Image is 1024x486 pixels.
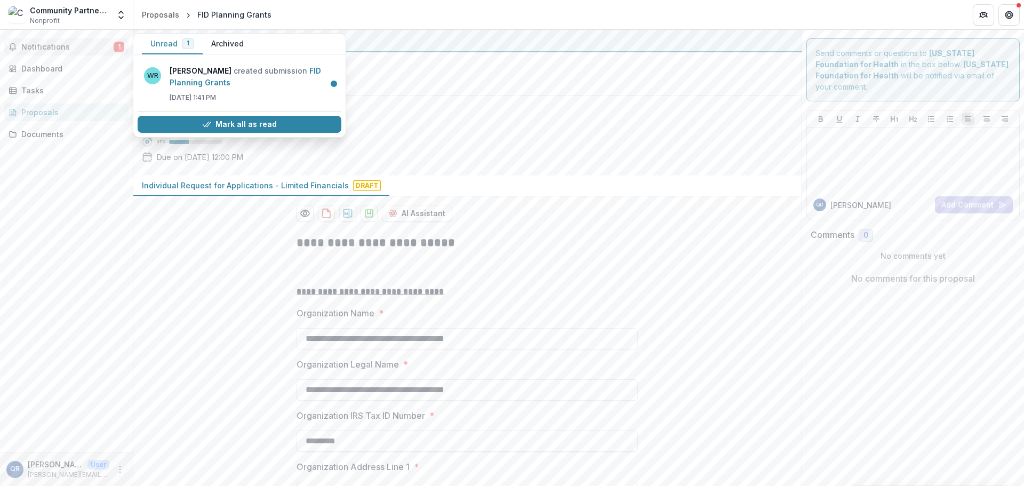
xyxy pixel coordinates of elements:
button: Archived [203,34,252,54]
div: Dashboard [21,63,120,74]
p: 37 % [157,138,165,146]
button: Get Help [998,4,1020,26]
button: download-proposal [339,205,356,222]
button: Ordered List [943,113,956,125]
button: Align Center [980,113,993,125]
p: Organization Name [297,307,374,320]
nav: breadcrumb [138,7,276,22]
button: Mark all as read [138,116,341,133]
button: Align Right [998,113,1011,125]
div: Proposals [142,9,179,20]
a: FID Planning Grants [170,66,321,87]
span: 1 [114,42,124,52]
a: Tasks [4,82,129,99]
p: Organization IRS Tax ID Number [297,409,425,422]
p: Individual Request for Applications - Limited Financials [142,180,349,191]
p: No comments yet [811,250,1016,261]
span: Draft [353,180,381,191]
div: Send comments or questions to in the box below. will be notified via email of your comment. [806,38,1020,101]
div: Quinton Roberts [10,466,20,473]
button: Open entity switcher [114,4,129,26]
a: Dashboard [4,60,129,77]
span: 0 [863,231,868,240]
div: Quinton Roberts [816,202,823,208]
div: Proposals [21,107,120,118]
span: 1 [187,39,189,47]
p: No comments for this proposal [851,272,975,285]
p: [PERSON_NAME][EMAIL_ADDRESS][DOMAIN_NAME] [28,470,109,480]
p: User [87,460,109,469]
div: Documents [21,129,120,140]
button: Underline [833,113,846,125]
button: Unread [142,34,203,54]
button: Add Comment [935,196,1013,213]
button: Preview 07f67e58-9b32-4955-b49b-97cf49c4d698-0.pdf [297,205,314,222]
p: created submission [170,65,335,89]
span: Notifications [21,43,114,52]
button: More [114,463,126,476]
a: Proposals [138,7,183,22]
span: Nonprofit [30,16,60,26]
button: Strike [870,113,883,125]
div: [US_STATE] Foundation for Health [142,34,793,47]
h2: Comments [811,230,854,240]
button: download-proposal [361,205,378,222]
button: AI Assistant [382,205,452,222]
div: Community Partnership of [GEOGRAPHIC_DATA][US_STATE] [30,5,109,16]
div: Tasks [21,85,120,96]
div: FID Planning Grants [197,9,271,20]
img: Community Partnership of Southeast Missouri [9,6,26,23]
p: [PERSON_NAME] [830,200,891,211]
button: Heading 2 [907,113,919,125]
button: download-proposal [318,205,335,222]
p: Due on [DATE] 12:00 PM [157,152,243,163]
p: [PERSON_NAME] [28,459,83,470]
h2: FID Planning Grants [142,104,776,117]
button: Bold [814,113,827,125]
a: Documents [4,125,129,143]
button: Italicize [851,113,864,125]
button: Bullet List [925,113,938,125]
button: Align Left [962,113,974,125]
button: Heading 1 [888,113,901,125]
a: Proposals [4,103,129,121]
p: Organization Address Line 1 [297,460,410,473]
p: Organization Legal Name [297,358,399,371]
button: Partners [973,4,994,26]
button: Notifications1 [4,38,129,55]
